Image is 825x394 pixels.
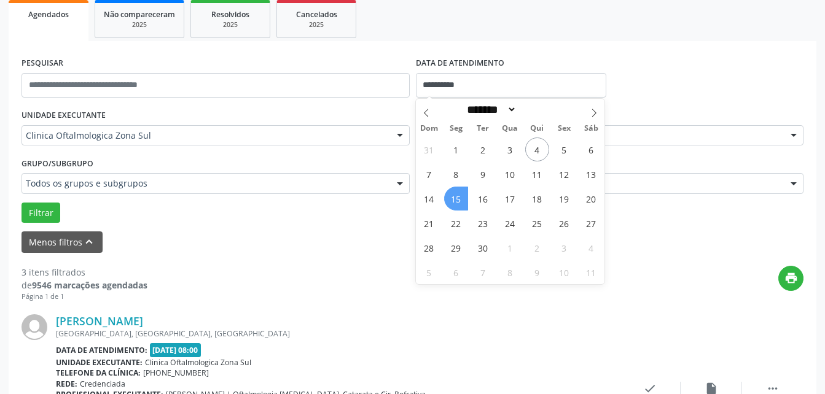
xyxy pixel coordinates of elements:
span: Setembro 2, 2025 [471,137,495,161]
span: Outubro 10, 2025 [552,260,576,284]
a: [PERSON_NAME] [56,314,143,328]
b: Unidade executante: [56,357,143,368]
label: Grupo/Subgrupo [22,154,93,173]
span: Agosto 31, 2025 [417,137,441,161]
span: Setembro 28, 2025 [417,236,441,260]
div: Página 1 de 1 [22,292,147,302]
span: Setembro 15, 2025 [444,187,468,211]
span: Setembro 17, 2025 [498,187,522,211]
span: Setembro 5, 2025 [552,137,576,161]
div: [GEOGRAPHIC_DATA], [GEOGRAPHIC_DATA], [GEOGRAPHIC_DATA] [56,328,619,339]
label: PESQUISAR [22,54,63,73]
span: Outubro 2, 2025 [525,236,549,260]
b: Telefone da clínica: [56,368,141,378]
button: Menos filtroskeyboard_arrow_up [22,231,103,253]
label: UNIDADE EXECUTANTE [22,106,106,125]
span: Outubro 7, 2025 [471,260,495,284]
span: Setembro 29, 2025 [444,236,468,260]
span: Outubro 3, 2025 [552,236,576,260]
span: Setembro 19, 2025 [552,187,576,211]
strong: 9546 marcações agendadas [32,279,147,291]
span: Setembro 20, 2025 [579,187,603,211]
span: Setembro 21, 2025 [417,211,441,235]
span: [PHONE_NUMBER] [143,368,209,378]
span: Outubro 5, 2025 [417,260,441,284]
span: Qua [496,125,523,133]
input: Year [517,103,557,116]
select: Month [463,103,517,116]
button: print [778,266,803,291]
span: Agendados [28,9,69,20]
span: Outubro 11, 2025 [579,260,603,284]
span: Setembro 30, 2025 [471,236,495,260]
span: Setembro 13, 2025 [579,162,603,186]
span: Setembro 4, 2025 [525,137,549,161]
span: Setembro 7, 2025 [417,162,441,186]
div: 2025 [200,20,261,29]
span: Seg [442,125,469,133]
span: Setembro 8, 2025 [444,162,468,186]
span: Qui [523,125,550,133]
span: Setembro 27, 2025 [579,211,603,235]
span: Outubro 6, 2025 [444,260,468,284]
span: Setembro 3, 2025 [498,137,522,161]
span: Setembro 16, 2025 [471,187,495,211]
i: keyboard_arrow_up [82,235,96,249]
div: 2025 [286,20,347,29]
span: Setembro 26, 2025 [552,211,576,235]
span: Resolvidos [211,9,249,20]
span: Setembro 12, 2025 [552,162,576,186]
i: print [784,271,798,285]
span: Setembro 24, 2025 [498,211,522,235]
span: Clinica Oftalmologica Zona Sul [26,129,385,142]
b: Rede: [56,379,77,389]
span: Ter [469,125,496,133]
span: Clinica Oftalmologica Zona Sul [145,357,251,368]
span: Sáb [577,125,604,133]
span: Setembro 14, 2025 [417,187,441,211]
div: 3 itens filtrados [22,266,147,279]
label: DATA DE ATENDIMENTO [416,54,504,73]
span: Outubro 1, 2025 [498,236,522,260]
span: Dom [416,125,443,133]
div: 2025 [104,20,175,29]
span: Todos os grupos e subgrupos [26,177,385,190]
div: de [22,279,147,292]
button: Filtrar [22,203,60,223]
span: Sex [550,125,577,133]
span: Outubro 4, 2025 [579,236,603,260]
span: Outubro 9, 2025 [525,260,549,284]
span: Setembro 23, 2025 [471,211,495,235]
b: Data de atendimento: [56,345,147,355]
span: Setembro 11, 2025 [525,162,549,186]
span: Setembro 10, 2025 [498,162,522,186]
span: Setembro 22, 2025 [444,211,468,235]
span: Setembro 1, 2025 [444,137,468,161]
img: img [22,314,47,340]
span: Outubro 8, 2025 [498,260,522,284]
span: Não compareceram [104,9,175,20]
span: Credenciada [80,379,125,389]
span: Setembro 25, 2025 [525,211,549,235]
span: Cancelados [296,9,337,20]
span: Setembro 9, 2025 [471,162,495,186]
span: Setembro 6, 2025 [579,137,603,161]
span: [DATE] 08:00 [150,343,201,357]
span: Setembro 18, 2025 [525,187,549,211]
